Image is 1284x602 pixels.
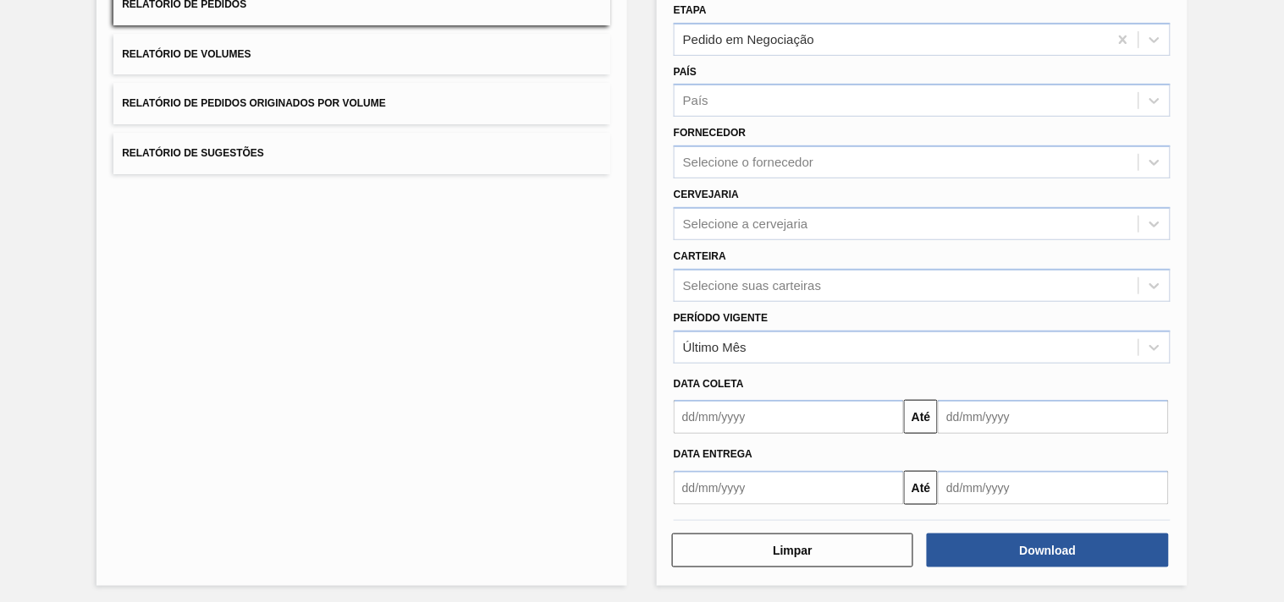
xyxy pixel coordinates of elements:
label: País [674,66,697,78]
div: País [683,94,708,108]
button: Relatório de Sugestões [113,133,610,174]
button: Download [927,534,1168,567]
div: Pedido em Negociação [683,32,814,47]
button: Relatório de Pedidos Originados por Volume [113,83,610,124]
span: Relatório de Pedidos Originados por Volume [122,97,386,109]
button: Relatório de Volumes [113,34,610,75]
span: Relatório de Sugestões [122,147,264,159]
input: dd/mm/yyyy [938,471,1168,505]
label: Etapa [674,4,707,16]
span: Relatório de Volumes [122,48,251,60]
div: Selecione o fornecedor [683,156,813,170]
button: Até [904,400,938,434]
label: Carteira [674,250,726,262]
span: Data coleta [674,378,744,390]
span: Data entrega [674,448,752,460]
button: Limpar [672,534,913,567]
label: Período Vigente [674,312,768,324]
label: Fornecedor [674,127,746,139]
button: Até [904,471,938,505]
label: Cervejaria [674,189,739,200]
input: dd/mm/yyyy [938,400,1168,434]
div: Selecione suas carteiras [683,278,821,293]
div: Último Mês [683,340,747,354]
input: dd/mm/yyyy [674,471,904,505]
input: dd/mm/yyyy [674,400,904,434]
div: Selecione a cervejaria [683,216,808,231]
